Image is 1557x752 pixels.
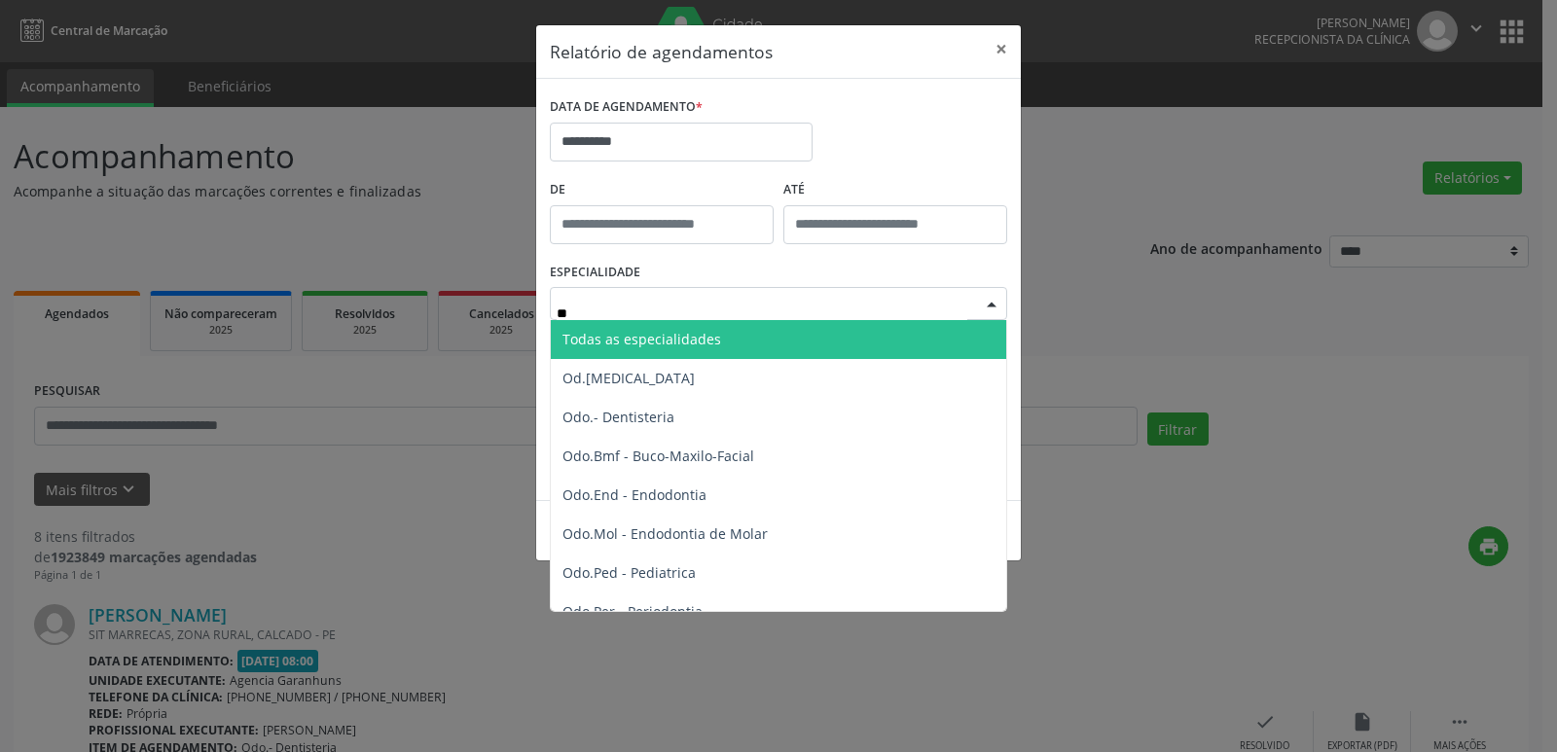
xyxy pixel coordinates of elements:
label: De [550,175,774,205]
h5: Relatório de agendamentos [550,39,773,64]
span: Odo.Mol - Endodontia de Molar [562,524,768,543]
label: ATÉ [783,175,1007,205]
span: Odo.Ped - Pediatrica [562,563,696,582]
span: Od.[MEDICAL_DATA] [562,369,695,387]
span: Odo.Per - Periodontia [562,602,703,621]
span: Odo.- Dentisteria [562,408,674,426]
span: Odo.Bmf - Buco-Maxilo-Facial [562,447,754,465]
label: DATA DE AGENDAMENTO [550,92,703,123]
span: Odo.End - Endodontia [562,485,706,504]
span: Todas as especialidades [562,330,721,348]
button: Close [982,25,1021,73]
label: ESPECIALIDADE [550,258,640,288]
